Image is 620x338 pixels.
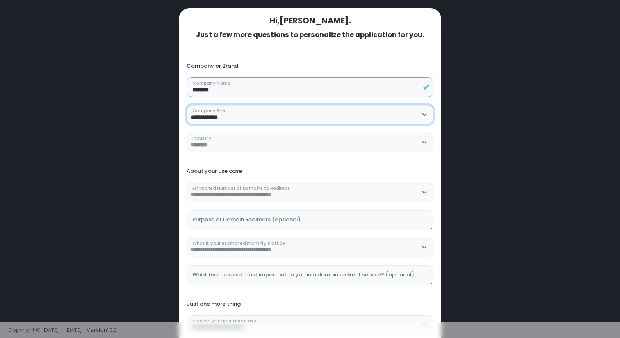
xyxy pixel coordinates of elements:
div: Just one more thing [187,301,433,307]
div: Hi, [PERSON_NAME] . [187,16,433,25]
div: Company or Brand [187,63,433,69]
span: Copyright © [DATE] - [DATE] | Version 1.0.0 [8,326,117,334]
div: Just a few more questions to personalize the application for you. [187,31,433,39]
div: About your use case [187,168,433,175]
